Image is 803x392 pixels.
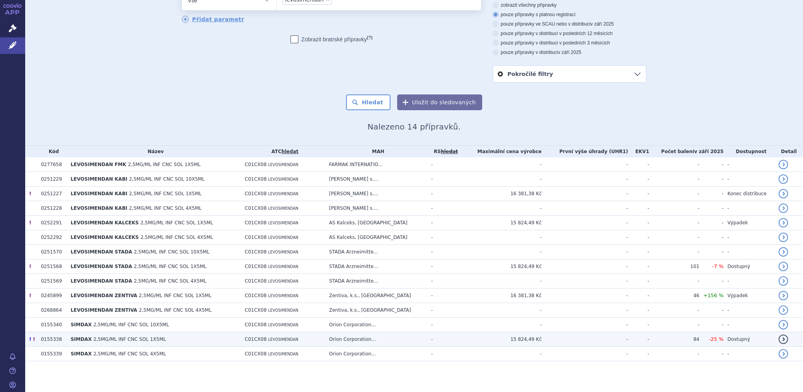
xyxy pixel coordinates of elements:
[628,187,649,201] td: -
[268,163,298,167] span: LEVOSIMENDAN
[70,337,92,342] span: SIMDAX
[461,157,542,172] td: -
[245,278,267,284] span: C01CX08
[542,318,628,332] td: -
[723,318,775,332] td: -
[628,274,649,288] td: -
[29,337,31,342] span: Poslední data tohoto produktu jsou ze SCAU platného k 01.10.2010.
[542,172,628,187] td: -
[628,146,649,157] th: EKV1
[70,235,139,240] span: LEVOSIMENDAN KALCEKS
[779,335,788,344] a: detail
[281,149,298,154] a: hledat
[427,303,461,318] td: -
[723,216,775,230] td: Výpadek
[245,205,267,211] span: C01CX08
[325,187,427,201] td: [PERSON_NAME] s....
[37,172,67,187] td: 0251229
[723,172,775,187] td: -
[628,288,649,303] td: -
[779,247,788,257] a: detail
[37,216,67,230] td: 0252291
[427,274,461,288] td: -
[493,30,646,37] label: pouze přípravky v distribuci v posledních 12 měsících
[128,162,201,167] span: 2,5MG/ML INF CNC SOL 1X5ML
[649,157,699,172] td: -
[699,172,723,187] td: -
[245,293,267,298] span: C01CX08
[325,303,427,318] td: Zentiva, k.s., [GEOGRAPHIC_DATA]
[427,288,461,303] td: -
[649,187,699,201] td: -
[367,35,372,40] abbr: (?)
[325,318,427,332] td: Orion Corporation...
[649,332,699,347] td: 84
[325,230,427,245] td: AS Kalceks, [GEOGRAPHIC_DATA]
[427,245,461,259] td: -
[461,259,542,274] td: 15 824,49 Kč
[29,264,31,269] span: U tohoto přípravku vypisujeme SCUP.
[779,276,788,286] a: detail
[37,146,67,157] th: Kód
[93,337,166,342] span: 2,5MG/ML INF CNC SOL 1X5ML
[723,201,775,216] td: -
[325,288,427,303] td: Zentiva, k.s., [GEOGRAPHIC_DATA]
[723,157,775,172] td: -
[245,191,267,196] span: C01CX08
[542,274,628,288] td: -
[268,250,298,254] span: LEVOSIMENDAN
[461,230,542,245] td: -
[723,245,775,259] td: -
[699,303,723,318] td: -
[325,201,427,216] td: [PERSON_NAME] s....
[93,322,169,327] span: 2,5MG/ML INF CNC SOL 10X5ML
[70,191,127,196] span: LEVOSIMENDAN KABI
[268,192,298,196] span: LEVOSIMENDAN
[779,189,788,198] a: detail
[723,259,775,274] td: Dostupný
[70,205,127,211] span: LEVOSIMENDAN KABI
[37,187,67,201] td: 0251227
[93,351,166,357] span: 2,5MG/ML INF CNC SOL 4X5ML
[779,262,788,271] a: detail
[268,235,298,240] span: LEVOSIMENDAN
[628,157,649,172] td: -
[268,206,298,211] span: LEVOSIMENDAN
[129,205,202,211] span: 2,5MG/ML INF CNC SOL 4X5ML
[461,332,542,347] td: 15 824,49 Kč
[37,303,67,318] td: 0268864
[29,220,31,226] span: U tohoto přípravku vypisujeme SCUP.
[542,259,628,274] td: -
[441,149,458,154] del: hledat
[628,245,649,259] td: -
[779,174,788,184] a: detail
[37,274,67,288] td: 0251569
[325,332,427,347] td: Orion Corporation...
[628,318,649,332] td: -
[723,274,775,288] td: -
[37,201,67,216] td: 0251228
[461,172,542,187] td: -
[70,351,92,357] span: SIMDAX
[723,230,775,245] td: -
[37,157,67,172] td: 0277658
[29,293,31,298] span: U tohoto přípravku vypisujeme SCUP.
[723,187,775,201] td: Konec distribuce
[699,201,723,216] td: -
[245,322,267,327] span: C01CX08
[325,245,427,259] td: STADA Arzneimitte...
[70,220,139,226] span: LEVOSIMENDAN KALCEKS
[649,201,699,216] td: -
[268,323,298,327] span: LEVOSIMENDAN
[493,49,646,55] label: pouze přípravky v distribuci
[493,40,646,46] label: pouze přípravky v distribuci v posledních 3 měsících
[70,293,137,298] span: LEVOSIMENDAN ZENTIVA
[268,177,298,181] span: LEVOSIMENDAN
[779,320,788,329] a: detail
[37,230,67,245] td: 0252292
[723,332,775,347] td: Dostupný
[542,347,628,361] td: -
[779,291,788,300] a: detail
[628,172,649,187] td: -
[628,259,649,274] td: -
